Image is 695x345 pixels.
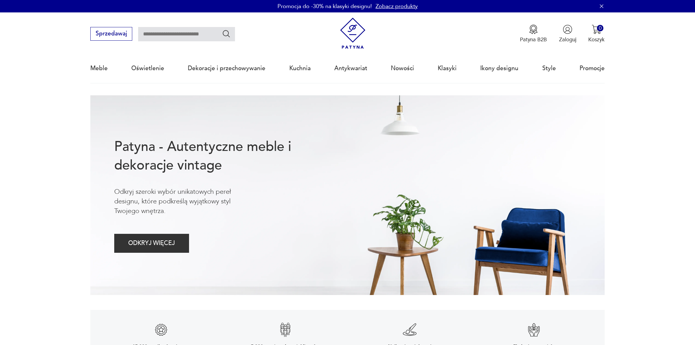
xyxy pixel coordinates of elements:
img: Znak gwarancji jakości [278,322,293,337]
p: Zaloguj [559,36,576,43]
button: Zaloguj [559,25,576,43]
a: Dekoracje i przechowywanie [188,54,265,83]
img: Ikonka użytkownika [563,25,572,34]
button: ODKRYJ WIĘCEJ [114,234,189,253]
a: Style [542,54,556,83]
img: Znak gwarancji jakości [154,322,169,337]
img: Znak gwarancji jakości [402,322,417,337]
a: Sprzedawaj [90,32,132,37]
a: ODKRYJ WIĘCEJ [114,241,189,246]
div: 0 [597,25,603,31]
a: Ikona medaluPatyna B2B [520,25,547,43]
p: Koszyk [588,36,605,43]
a: Kuchnia [289,54,311,83]
a: Promocje [580,54,605,83]
a: Klasyki [438,54,457,83]
button: Sprzedawaj [90,27,132,41]
p: Promocja do -30% na klasyki designu! [278,2,372,10]
p: Patyna B2B [520,36,547,43]
h1: Patyna - Autentyczne meble i dekoracje vintage [114,138,315,175]
a: Nowości [391,54,414,83]
img: Znak gwarancji jakości [526,322,541,337]
p: Odkryj szeroki wybór unikatowych pereł designu, które podkreślą wyjątkowy styl Twojego wnętrza. [114,187,256,216]
a: Ikony designu [480,54,518,83]
button: Szukaj [222,29,231,38]
a: Antykwariat [334,54,367,83]
button: 0Koszyk [588,25,605,43]
a: Oświetlenie [131,54,164,83]
a: Meble [90,54,108,83]
a: Zobacz produkty [376,2,418,10]
img: Ikona koszyka [592,25,601,34]
img: Ikona medalu [529,25,538,34]
button: Patyna B2B [520,25,547,43]
img: Patyna - sklep z meblami i dekoracjami vintage [337,18,368,49]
